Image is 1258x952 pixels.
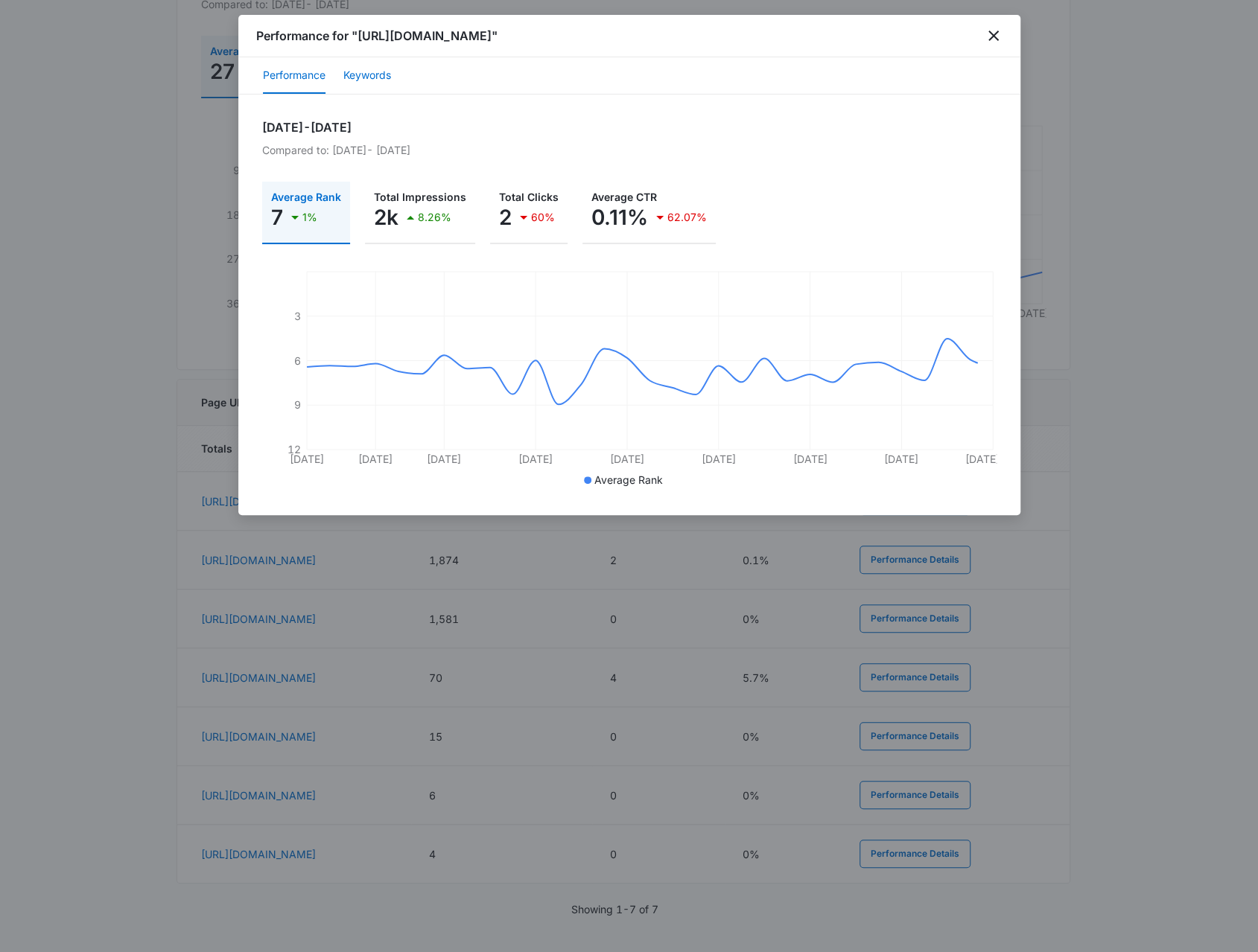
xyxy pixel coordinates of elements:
[418,212,451,223] p: 8.26%
[271,192,341,202] p: Average Rank
[594,473,663,486] span: Average Rank
[591,205,648,229] p: 0.11%
[294,354,301,366] tspan: 6
[256,27,498,45] h1: Performance for "[URL][DOMAIN_NAME]"
[294,398,301,411] tspan: 9
[701,453,735,465] tspan: [DATE]
[263,58,325,94] button: Performance
[591,192,707,202] p: Average CTR
[531,212,555,223] p: 60%
[609,453,644,465] tspan: [DATE]
[271,205,283,229] p: 7
[343,58,391,94] button: Keywords
[427,453,461,465] tspan: [DATE]
[294,310,301,322] tspan: 3
[262,118,997,136] h2: [DATE] - [DATE]
[374,192,466,202] p: Total Impressions
[499,192,559,202] p: Total Clicks
[302,212,317,223] p: 1%
[290,453,324,465] tspan: [DATE]
[518,453,553,465] tspan: [DATE]
[262,142,997,158] p: Compared to: [DATE] - [DATE]
[374,205,398,229] p: 2k
[499,205,512,229] p: 2
[792,453,827,465] tspan: [DATE]
[358,453,393,465] tspan: [DATE]
[667,212,707,223] p: 62.07%
[985,27,1003,45] button: close
[884,453,918,465] tspan: [DATE]
[965,453,999,465] tspan: [DATE]
[288,443,301,456] tspan: 12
